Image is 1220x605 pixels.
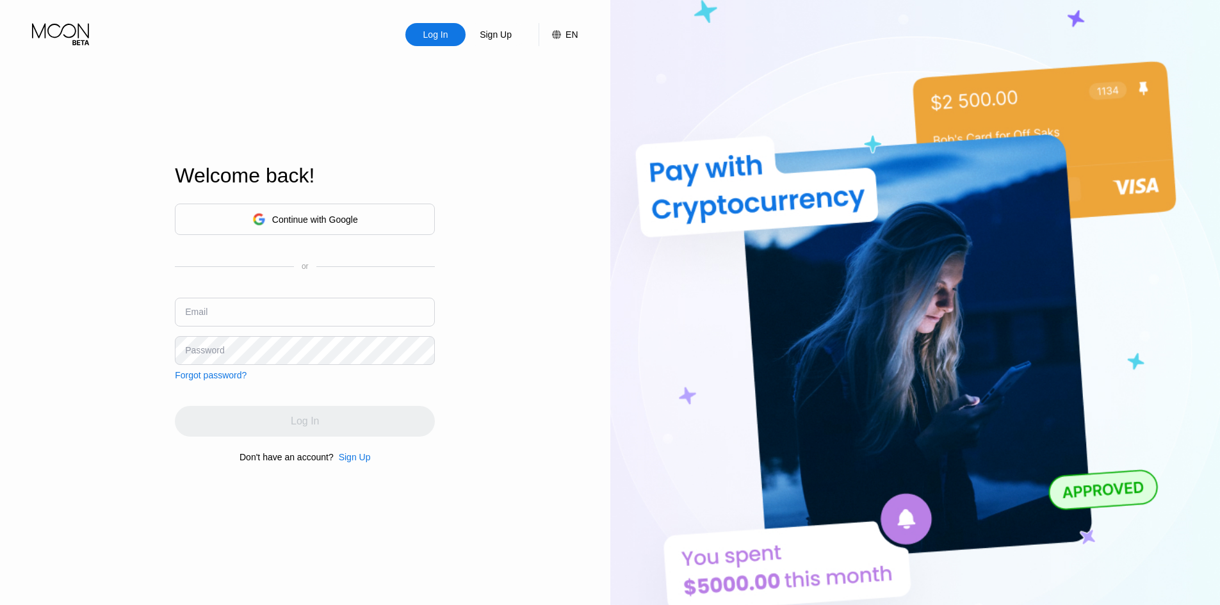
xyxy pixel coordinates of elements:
div: Welcome back! [175,164,435,188]
div: EN [539,23,578,46]
div: Continue with Google [272,214,358,225]
div: EN [565,29,578,40]
div: or [302,262,309,271]
div: Forgot password? [175,370,247,380]
div: Don't have an account? [240,452,334,462]
div: Sign Up [466,23,526,46]
div: Continue with Google [175,204,435,235]
div: Sign Up [339,452,371,462]
div: Sign Up [334,452,371,462]
div: Sign Up [478,28,513,41]
div: Password [185,345,224,355]
div: Log In [422,28,450,41]
div: Log In [405,23,466,46]
div: Email [185,307,207,317]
